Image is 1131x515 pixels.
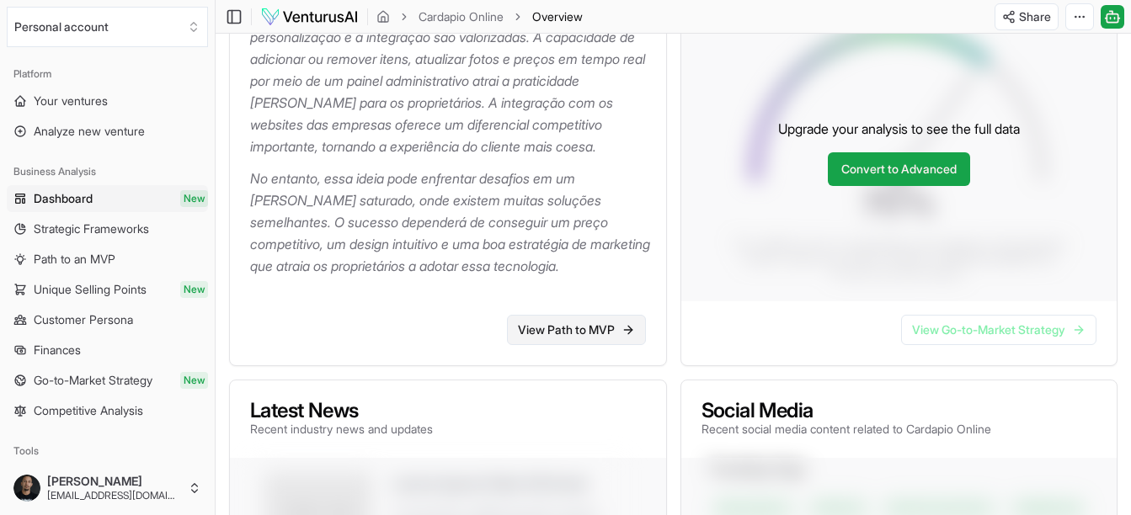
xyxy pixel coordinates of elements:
[702,421,991,438] p: Recent social media content related to Cardapio Online
[7,367,208,394] a: Go-to-Market StrategyNew
[34,372,152,389] span: Go-to-Market Strategy
[507,315,646,345] a: View Path to MVP
[901,315,1096,345] a: View Go-to-Market Strategy
[828,152,970,186] a: Convert to Advanced
[995,3,1059,30] button: Share
[778,119,1020,139] p: Upgrade your analysis to see the full data
[47,489,181,502] span: [EMAIL_ADDRESS][DOMAIN_NAME]
[34,123,145,140] span: Analyze new venture
[250,421,433,438] p: Recent industry news and updates
[34,190,93,207] span: Dashboard
[34,402,143,419] span: Competitive Analysis
[180,372,208,389] span: New
[7,337,208,364] a: Finances
[180,281,208,298] span: New
[34,311,133,328] span: Customer Persona
[250,167,653,277] p: No entanto, essa ideia pode enfrentar desafios em um [PERSON_NAME] saturado, onde existem muitas ...
[419,8,504,25] a: Cardapio Online
[7,61,208,88] div: Platform
[7,468,208,508] button: [PERSON_NAME][EMAIL_ADDRESS][DOMAIN_NAME]
[7,397,208,424] a: Competitive Analysis
[7,185,208,212] a: DashboardNew
[250,401,433,421] h3: Latest News
[7,306,208,333] a: Customer Persona
[1019,8,1051,25] span: Share
[7,438,208,465] div: Tools
[34,342,81,358] span: Finances
[34,93,108,109] span: Your ventures
[180,190,208,207] span: New
[7,158,208,185] div: Business Analysis
[376,8,583,25] nav: breadcrumb
[702,401,991,421] h3: Social Media
[34,251,115,268] span: Path to an MVP
[532,8,583,25] span: Overview
[7,215,208,242] a: Strategic Frameworks
[34,220,149,237] span: Strategic Frameworks
[13,475,40,502] img: ACg8ocJAeVz89SIQvDh34Q5ZV3DTtg1ri-sVj34YycX6Kq2uk5__oB65=s96-c
[7,276,208,303] a: Unique Selling PointsNew
[7,7,208,47] button: Select an organization
[7,88,208,114] a: Your ventures
[47,474,181,489] span: [PERSON_NAME]
[7,246,208,273] a: Path to an MVP
[7,118,208,145] a: Analyze new venture
[260,7,359,27] img: logo
[34,281,147,298] span: Unique Selling Points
